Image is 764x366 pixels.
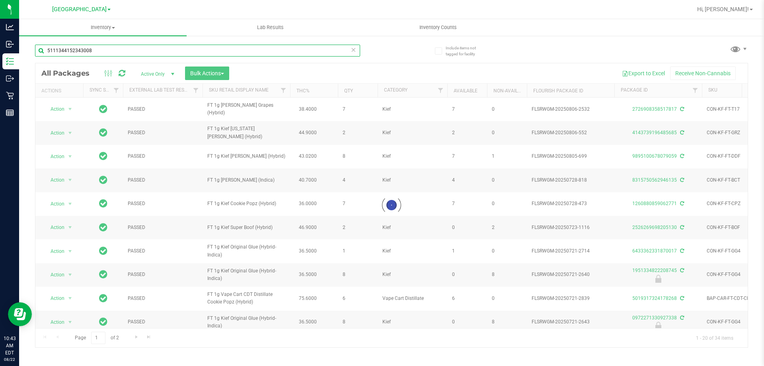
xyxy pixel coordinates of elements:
inline-svg: Outbound [6,74,14,82]
p: 10:43 AM EDT [4,335,16,356]
inline-svg: Analytics [6,23,14,31]
input: Search Package ID, Item Name, SKU, Lot or Part Number... [35,45,360,57]
a: Inventory Counts [354,19,522,36]
span: Include items not tagged for facility [446,45,485,57]
span: Clear [351,45,356,55]
inline-svg: Inbound [6,40,14,48]
inline-svg: Retail [6,92,14,100]
p: 08/22 [4,356,16,362]
a: Inventory [19,19,187,36]
inline-svg: Inventory [6,57,14,65]
inline-svg: Reports [6,109,14,117]
span: Hi, [PERSON_NAME]! [697,6,749,12]
span: Lab Results [246,24,294,31]
span: [GEOGRAPHIC_DATA] [52,6,107,13]
span: Inventory Counts [409,24,468,31]
iframe: Resource center [8,302,32,326]
a: Lab Results [187,19,354,36]
span: Inventory [19,24,187,31]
